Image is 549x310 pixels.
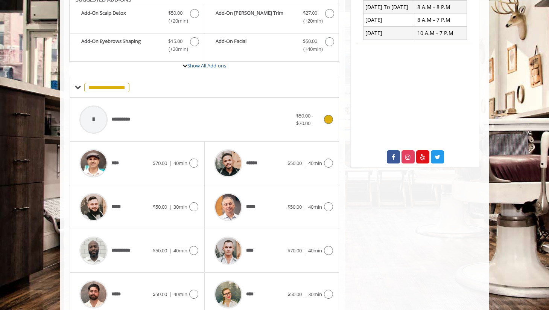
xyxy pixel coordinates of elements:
[287,291,302,298] span: $50.00
[169,247,172,254] span: |
[363,1,415,14] td: [DATE] To [DATE]
[303,9,317,17] span: $27.00
[74,9,200,27] label: Add-On Scalp Detox
[187,62,226,69] a: Show All Add-ons
[173,160,187,166] span: 40min
[304,247,306,254] span: |
[208,9,335,27] label: Add-On Beard Trim
[287,160,302,166] span: $50.00
[173,247,187,254] span: 40min
[169,160,172,166] span: |
[164,45,186,53] span: (+20min )
[168,37,182,45] span: $15.00
[304,203,306,210] span: |
[153,291,167,298] span: $50.00
[169,203,172,210] span: |
[415,27,467,40] td: 10 A.M - 7 P.M
[287,247,302,254] span: $70.00
[415,1,467,14] td: 8 A.M - 8 P.M
[304,291,306,298] span: |
[168,9,182,17] span: $50.00
[363,14,415,26] td: [DATE]
[173,203,187,210] span: 30min
[153,203,167,210] span: $50.00
[208,37,335,55] label: Add-On Facial
[153,247,167,254] span: $50.00
[81,37,161,53] b: Add-On Eyebrows Shaping
[303,37,317,45] span: $50.00
[169,291,172,298] span: |
[299,17,321,25] span: (+20min )
[216,37,295,53] b: Add-On Facial
[173,291,187,298] span: 40min
[74,37,200,55] label: Add-On Eyebrows Shaping
[216,9,295,25] b: Add-On [PERSON_NAME] Trim
[287,203,302,210] span: $50.00
[415,14,467,26] td: 8 A.M - 7 P.M
[304,160,306,166] span: |
[308,247,322,254] span: 40min
[81,9,161,25] b: Add-On Scalp Detox
[296,112,313,127] span: $50.00 - $70.00
[153,160,167,166] span: $70.00
[308,291,322,298] span: 30min
[308,203,322,210] span: 40min
[164,17,186,25] span: (+20min )
[299,45,321,53] span: (+40min )
[308,160,322,166] span: 40min
[363,27,415,40] td: [DATE]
